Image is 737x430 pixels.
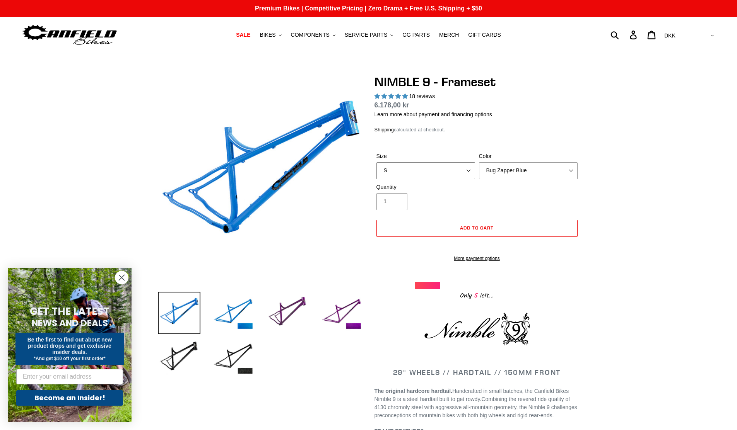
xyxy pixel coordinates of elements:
[435,30,463,40] a: MERCH
[320,292,363,334] img: Load image into Gallery viewer, NIMBLE 9 - Frameset
[27,337,112,355] span: Be the first to find out about new product drops and get exclusive insider deals.
[341,30,397,40] button: SERVICE PARTS
[393,368,561,377] span: 29" WHEELS // HARDTAIL // 150MM FRONT
[376,183,475,191] label: Quantity
[21,23,118,47] img: Canfield Bikes
[472,291,480,301] span: 5
[468,32,501,38] span: GIFT CARDS
[409,93,435,99] span: 18 reviews
[260,32,275,38] span: BIKES
[402,32,430,38] span: GG PARTS
[212,337,255,379] img: Load image into Gallery viewer, NIMBLE 9 - Frameset
[479,152,578,160] label: Color
[374,388,452,394] strong: The original hardcore hardtail.
[464,30,505,40] a: GIFT CARDS
[374,126,580,134] div: calculated at checkout.
[374,127,394,133] a: Shipping
[374,388,569,402] span: Handcrafted in small batches, the Canfield Bikes Nimble 9 is a steel hardtail built to get rowdy.
[158,292,200,334] img: Load image into Gallery viewer, NIMBLE 9 - Frameset
[374,93,409,99] span: 4.89 stars
[236,32,250,38] span: SALE
[232,30,254,40] a: SALE
[374,111,492,117] a: Learn more about payment and financing options
[256,30,285,40] button: BIKES
[345,32,387,38] span: SERVICE PARTS
[374,75,580,89] h1: NIMBLE 9 - Frameset
[398,30,434,40] a: GG PARTS
[32,317,108,329] span: NEWS AND DEALS
[376,255,578,262] a: More payment options
[460,225,494,231] span: Add to cart
[34,356,105,361] span: *And get $10 off your first order*
[16,390,123,406] button: Become an Insider!
[376,152,475,160] label: Size
[415,289,539,301] div: Only left...
[439,32,459,38] span: MERCH
[16,369,123,384] input: Enter your email address
[158,337,200,379] img: Load image into Gallery viewer, NIMBLE 9 - Frameset
[374,396,577,418] span: Combining the revered ride quality of 4130 chromoly steel with aggressive all-mountain geometry, ...
[212,292,255,334] img: Load image into Gallery viewer, NIMBLE 9 - Frameset
[374,101,409,109] span: 6.178,00 kr
[115,271,128,284] button: Close dialog
[30,304,109,318] span: GET THE LATEST
[291,32,330,38] span: COMPONENTS
[615,26,634,43] input: Search
[376,220,578,237] button: Add to cart
[266,292,309,334] img: Load image into Gallery viewer, NIMBLE 9 - Frameset
[287,30,339,40] button: COMPONENTS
